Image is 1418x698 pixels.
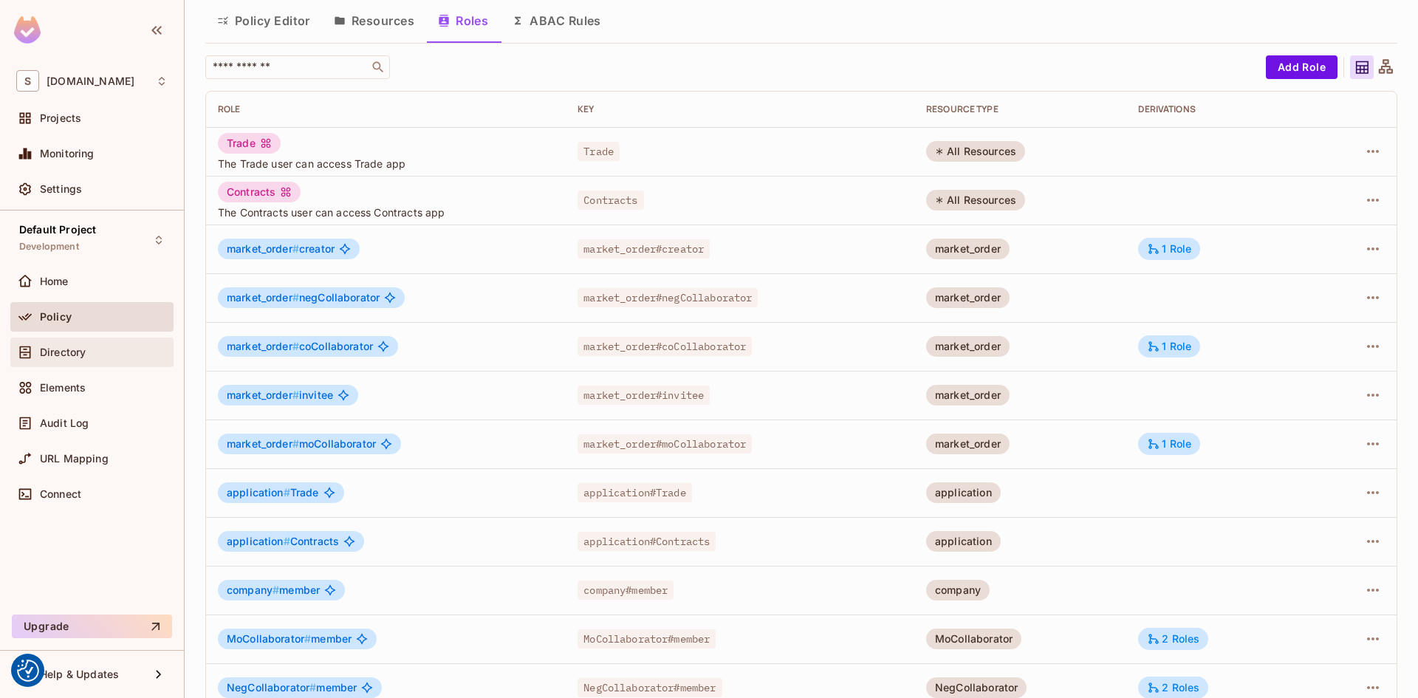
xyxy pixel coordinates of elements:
span: Contracts [227,536,339,547]
span: S [16,70,39,92]
span: negCollaborator [227,292,380,304]
span: Development [19,241,79,253]
span: market_order#invitee [578,386,710,405]
div: market_order [926,287,1010,308]
button: ABAC Rules [500,2,613,39]
div: MoCollaborator [926,629,1021,649]
div: application [926,482,1001,503]
span: MoCollaborator#member [578,629,716,649]
span: NegCollaborator [227,681,316,694]
span: # [292,242,299,255]
span: Monitoring [40,148,95,160]
span: Policy [40,311,72,323]
span: market_order#coCollaborator [578,337,752,356]
span: invitee [227,389,333,401]
span: Audit Log [40,417,89,429]
div: market_order [926,239,1010,259]
span: member [227,682,357,694]
span: market_order [227,291,299,304]
div: 1 Role [1147,340,1191,353]
span: MoCollaborator [227,632,311,645]
span: application [227,535,290,547]
span: market_order [227,340,299,352]
span: company#member [578,581,674,600]
div: 2 Roles [1147,632,1199,646]
div: company [926,580,990,601]
span: # [292,340,299,352]
span: # [292,437,299,450]
span: # [309,681,316,694]
div: All Resources [926,141,1025,162]
div: market_order [926,336,1010,357]
span: Trade [578,142,620,161]
div: All Resources [926,190,1025,211]
button: Upgrade [12,615,172,638]
div: market_order [926,434,1010,454]
div: application [926,531,1001,552]
span: market_order [227,437,299,450]
div: 2 Roles [1147,681,1199,694]
span: company [227,584,279,596]
span: NegCollaborator#member [578,678,722,697]
div: 1 Role [1147,437,1191,451]
span: Connect [40,488,81,500]
span: # [292,389,299,401]
span: Home [40,276,69,287]
span: Trade [227,487,319,499]
span: Projects [40,112,81,124]
span: # [284,535,290,547]
span: market_order#negCollaborator [578,288,758,307]
span: application [227,486,290,499]
span: The Trade user can access Trade app [218,157,554,171]
span: Workspace: sea.live [47,75,134,87]
span: # [304,632,311,645]
div: Trade [218,133,281,154]
div: 1 Role [1147,242,1191,256]
span: # [284,486,290,499]
span: market_order [227,242,299,255]
div: Key [578,103,902,115]
div: Role [218,103,554,115]
div: Derivations [1138,103,1304,115]
button: Consent Preferences [17,660,39,682]
span: market_order#creator [578,239,710,259]
img: SReyMgAAAABJRU5ErkJggg== [14,16,41,44]
span: # [292,291,299,304]
span: creator [227,243,335,255]
button: Resources [322,2,426,39]
div: NegCollaborator [926,677,1027,698]
span: Elements [40,382,86,394]
span: Directory [40,346,86,358]
div: Contracts [218,182,301,202]
span: Contracts [578,191,643,210]
span: application#Contracts [578,532,716,551]
span: Help & Updates [40,668,119,680]
span: market_order [227,389,299,401]
img: Revisit consent button [17,660,39,682]
div: RESOURCE TYPE [926,103,1114,115]
span: Default Project [19,224,96,236]
span: coCollaborator [227,341,373,352]
button: Roles [426,2,500,39]
span: application#Trade [578,483,692,502]
span: URL Mapping [40,453,109,465]
span: The Contracts user can access Contracts app [218,205,554,219]
span: member [227,633,352,645]
span: # [273,584,279,596]
span: market_order#moCollaborator [578,434,752,454]
div: market_order [926,385,1010,406]
button: Policy Editor [205,2,322,39]
span: member [227,584,320,596]
button: Add Role [1266,55,1337,79]
span: moCollaborator [227,438,376,450]
span: Settings [40,183,82,195]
